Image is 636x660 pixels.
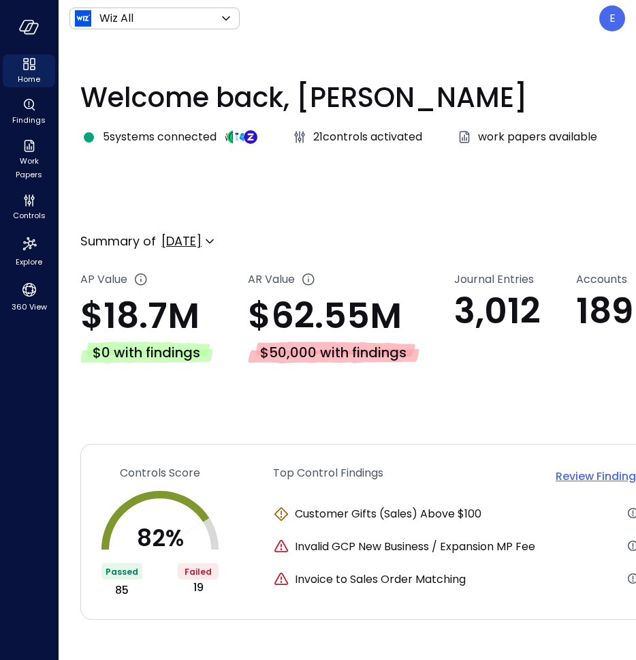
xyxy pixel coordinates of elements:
[3,191,55,224] div: Controls
[3,55,55,87] div: Home
[13,209,46,222] span: Controls
[478,129,597,145] span: work papers available
[233,130,247,144] img: integration-logo
[80,271,127,292] span: AP Value
[103,129,217,145] span: 5 systems connected
[80,342,212,363] div: $0 with findings
[222,130,236,144] img: integration-logo
[12,113,46,127] span: Findings
[115,582,129,599] span: 85
[609,10,616,27] p: E
[248,271,295,292] span: AR Value
[3,278,55,315] div: 360 View
[248,290,402,340] span: $62.55M
[313,129,422,145] span: 21 controls activated
[185,566,212,577] span: Failed
[291,129,422,145] a: 21controls activated
[8,154,50,181] span: Work Papers
[80,290,200,340] span: $18.7M
[576,271,627,288] span: Accounts
[75,10,91,27] img: Icon
[456,129,597,145] a: work papers available
[106,566,138,577] span: Passed
[295,539,535,555] span: Invalid GCP New Business / Expansion MP Fee
[454,286,541,335] span: 3,012
[99,10,133,27] p: Wiz All
[80,232,156,250] p: Summary of
[238,130,252,144] img: integration-logo
[244,130,257,144] img: integration-logo
[295,506,481,522] span: Customer Gifts (Sales) Above $100
[248,338,454,363] a: $50,000 with findings
[227,130,241,144] img: integration-logo
[295,571,466,588] span: Invoice to Sales Order Matching
[273,465,383,488] span: Top Control Findings
[161,230,202,253] div: [DATE]
[16,255,42,269] span: Explore
[193,580,204,596] span: 19
[137,526,184,550] p: 82 %
[12,300,47,314] span: 360 View
[3,232,55,270] div: Explore
[80,338,248,363] a: $0 with findings
[599,5,625,31] div: Ela Gottesman
[454,271,534,288] span: Journal Entries
[3,95,55,128] div: Findings
[101,465,219,481] a: Controls Score
[18,72,40,86] span: Home
[248,342,419,363] div: $50,000 with findings
[3,136,55,183] div: Work Papers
